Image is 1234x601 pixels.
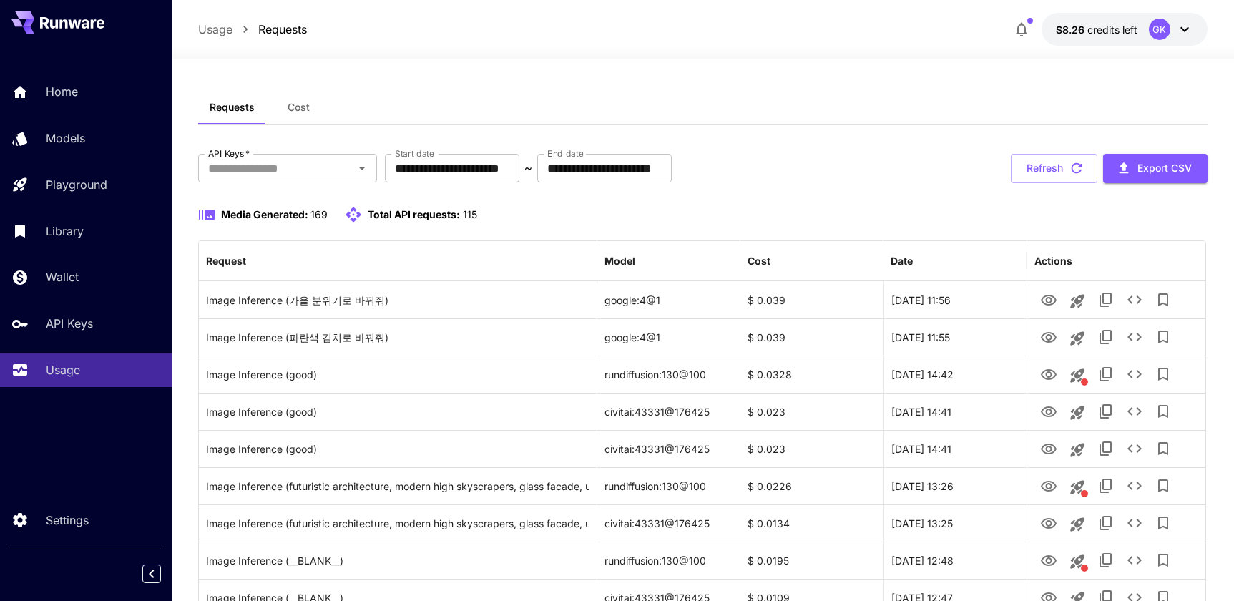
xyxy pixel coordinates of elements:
button: Export CSV [1103,154,1208,183]
span: Total API requests: [368,208,460,220]
button: Collapse sidebar [142,565,161,583]
button: Add to library [1149,434,1177,463]
button: See details [1120,397,1149,426]
button: View [1034,396,1063,426]
button: Copy TaskUUID [1092,471,1120,500]
p: ~ [524,160,532,177]
label: Start date [395,147,434,160]
span: 169 [310,208,328,220]
div: Click to copy prompt [206,356,589,393]
button: Copy TaskUUID [1092,434,1120,463]
div: 23 Sep, 2025 11:55 [883,318,1027,356]
span: $8.26 [1056,24,1087,36]
button: See details [1120,323,1149,351]
button: View [1034,359,1063,389]
button: Launch in playground [1063,324,1092,353]
button: Add to library [1149,285,1177,314]
nav: breadcrumb [198,21,307,38]
div: Model [604,255,635,267]
p: Home [46,83,78,100]
button: Launch in playground [1063,287,1092,316]
div: Actions [1034,255,1072,267]
div: Click to copy prompt [206,394,589,430]
button: This request includes a reference image. Clicking this will load all other parameters, but for pr... [1063,473,1092,502]
div: Cost [748,255,770,267]
button: View [1034,508,1063,537]
div: $ 0.0226 [740,467,883,504]
button: Add to library [1149,360,1177,389]
button: See details [1120,360,1149,389]
button: $8.25911GK [1042,13,1208,46]
button: View [1034,545,1063,575]
div: $ 0.023 [740,393,883,430]
button: Copy TaskUUID [1092,323,1120,351]
button: Refresh [1011,154,1097,183]
div: Click to copy prompt [206,282,589,318]
div: civitai:43331@176425 [597,430,740,467]
div: 23 Sep, 2025 11:56 [883,281,1027,318]
button: View [1034,322,1063,351]
div: Request [206,255,246,267]
div: $ 0.0134 [740,504,883,542]
div: $ 0.039 [740,281,883,318]
div: civitai:43331@176425 [597,504,740,542]
div: 20 Sep, 2025 12:48 [883,542,1027,579]
div: 20 Sep, 2025 13:25 [883,504,1027,542]
div: google:4@1 [597,318,740,356]
p: Settings [46,512,89,529]
button: Open [352,158,372,178]
button: Launch in playground [1063,436,1092,464]
label: API Keys [208,147,250,160]
button: Add to library [1149,509,1177,537]
span: Requests [210,101,255,114]
p: Usage [198,21,232,38]
div: Click to copy prompt [206,468,589,504]
p: Library [46,223,84,240]
button: Launch in playground [1063,399,1092,427]
button: See details [1120,546,1149,575]
button: This request includes a reference image. Clicking this will load all other parameters, but for pr... [1063,547,1092,576]
p: Models [46,130,85,147]
button: View [1034,285,1063,314]
button: Add to library [1149,471,1177,500]
p: Wallet [46,268,79,285]
button: Add to library [1149,323,1177,351]
button: This request includes a reference image. Clicking this will load all other parameters, but for pr... [1063,361,1092,390]
button: View [1034,471,1063,500]
span: 115 [463,208,477,220]
div: Collapse sidebar [153,561,172,587]
span: credits left [1087,24,1137,36]
button: Copy TaskUUID [1092,360,1120,389]
div: $ 0.0195 [740,542,883,579]
div: rundiffusion:130@100 [597,356,740,393]
button: See details [1120,471,1149,500]
button: View [1034,434,1063,463]
div: Click to copy prompt [206,431,589,467]
p: API Keys [46,315,93,332]
a: Requests [258,21,307,38]
div: civitai:43331@176425 [597,393,740,430]
div: Click to copy prompt [206,542,589,579]
div: $ 0.023 [740,430,883,467]
div: Date [891,255,913,267]
span: Cost [288,101,310,114]
div: GK [1149,19,1170,40]
label: End date [547,147,583,160]
div: Click to copy prompt [206,319,589,356]
button: Add to library [1149,546,1177,575]
div: 22 Sep, 2025 14:41 [883,430,1027,467]
div: 20 Sep, 2025 13:26 [883,467,1027,504]
button: Copy TaskUUID [1092,509,1120,537]
div: 22 Sep, 2025 14:42 [883,356,1027,393]
p: Playground [46,176,107,193]
button: See details [1120,434,1149,463]
button: Add to library [1149,397,1177,426]
div: $ 0.0328 [740,356,883,393]
div: rundiffusion:130@100 [597,542,740,579]
div: $8.25911 [1056,22,1137,37]
div: rundiffusion:130@100 [597,467,740,504]
button: See details [1120,509,1149,537]
button: Launch in playground [1063,510,1092,539]
button: Copy TaskUUID [1092,285,1120,314]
